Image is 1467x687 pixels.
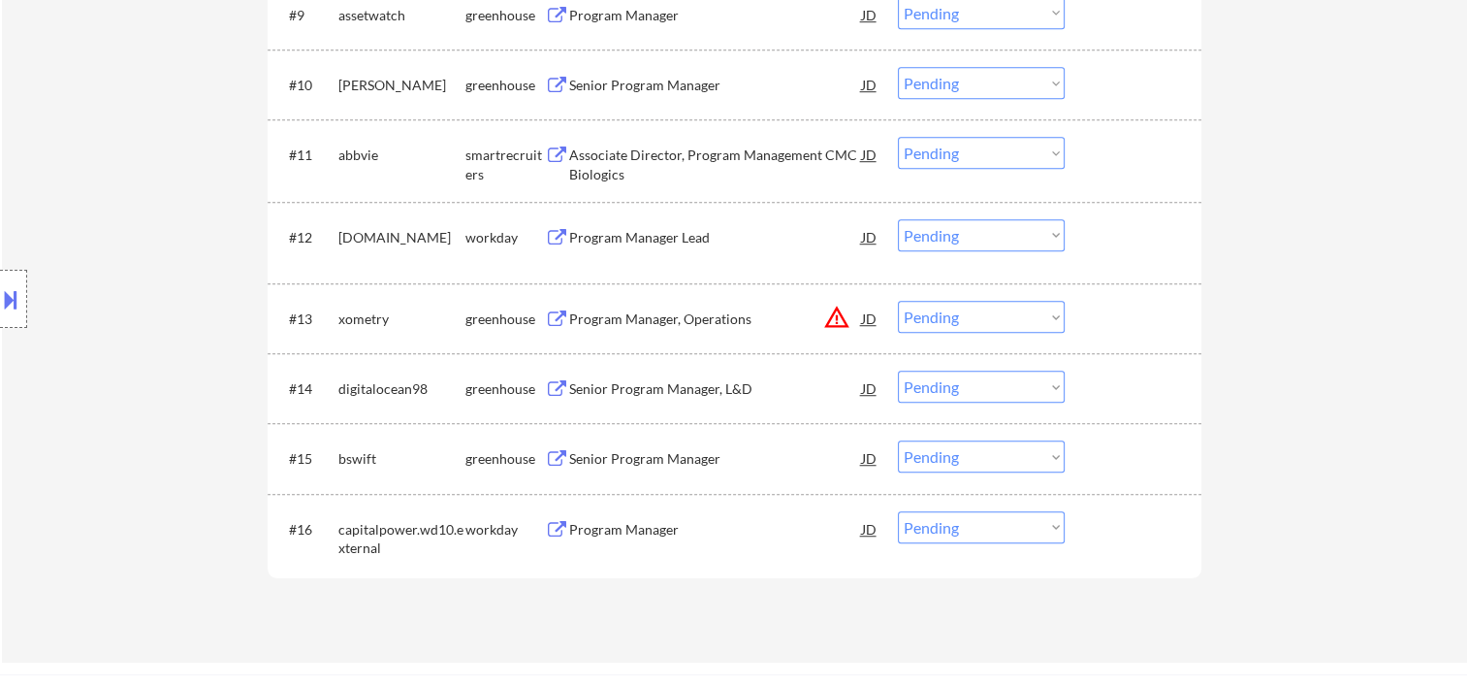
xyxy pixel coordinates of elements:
div: JD [860,511,879,546]
div: bswift [338,449,465,469]
div: #9 [289,6,323,25]
div: workday [465,520,545,540]
div: greenhouse [465,449,545,469]
div: greenhouse [465,76,545,95]
div: abbvie [338,146,465,165]
div: Program Manager [569,6,862,25]
button: warning_amber [823,304,850,331]
div: Senior Program Manager [569,76,862,95]
div: Senior Program Manager, L&D [569,379,862,399]
div: JD [860,219,879,254]
div: JD [860,441,879,475]
div: JD [860,301,879,336]
div: Senior Program Manager [569,449,862,469]
div: JD [860,371,879,406]
div: digitalocean98 [338,379,465,399]
div: Program Manager [569,520,862,540]
div: JD [860,67,879,102]
div: JD [860,137,879,172]
div: Program Manager Lead [569,228,862,247]
div: workday [465,228,545,247]
div: #10 [289,76,323,95]
div: greenhouse [465,6,545,25]
div: capitalpower.wd10.external [338,520,465,558]
div: Program Manager, Operations [569,310,862,329]
div: smartrecruiters [465,146,545,183]
div: assetwatch [338,6,465,25]
div: [PERSON_NAME] [338,76,465,95]
div: #16 [289,520,323,540]
div: greenhouse [465,379,545,399]
div: xometry [338,310,465,329]
div: greenhouse [465,310,545,329]
div: Associate Director, Program Management CMC Biologics [569,146,862,183]
div: [DOMAIN_NAME] [338,228,465,247]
